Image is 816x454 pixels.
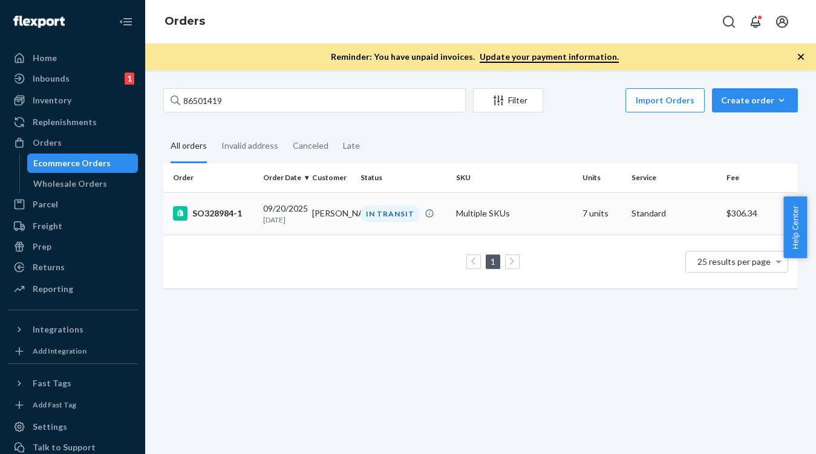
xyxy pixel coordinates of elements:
th: Fee [722,163,798,192]
button: Integrations [7,320,138,339]
button: Fast Tags [7,374,138,393]
a: Orders [165,15,205,28]
a: Inventory [7,91,138,110]
div: Integrations [33,323,83,336]
div: IN TRANSIT [361,206,420,222]
div: Inbounds [33,73,70,85]
div: Add Fast Tag [33,400,76,410]
a: Add Fast Tag [7,398,138,412]
ol: breadcrumbs [155,4,215,39]
button: Open notifications [743,10,768,34]
button: Filter [473,88,543,112]
p: Standard [632,207,717,219]
div: Fast Tags [33,377,71,389]
div: Add Integration [33,346,86,356]
button: Import Orders [625,88,705,112]
div: SO328984-1 [173,206,253,221]
div: 1 [125,73,134,85]
a: Orders [7,133,138,152]
button: Open account menu [770,10,794,34]
div: Home [33,52,57,64]
a: Parcel [7,195,138,214]
div: Inventory [33,94,71,106]
th: Order Date [258,163,307,192]
a: Wholesale Orders [27,174,139,193]
a: Replenishments [7,112,138,132]
div: Customer [312,172,351,183]
input: Search orders [163,88,466,112]
th: Service [627,163,722,192]
div: Replenishments [33,116,97,128]
td: Multiple SKUs [451,192,578,235]
a: Home [7,48,138,68]
div: Talk to Support [33,441,96,453]
a: Update your payment information. [480,51,619,63]
div: Orders [33,137,62,149]
div: 09/20/2025 [263,203,302,225]
th: Status [356,163,451,192]
button: Help Center [783,196,807,258]
th: SKU [451,163,578,192]
td: 7 units [578,192,626,235]
a: Freight [7,216,138,236]
div: Freight [33,220,62,232]
span: 25 results per page [697,256,771,267]
button: Close Navigation [114,10,138,34]
div: Prep [33,241,51,253]
p: [DATE] [263,215,302,225]
td: $306.34 [722,192,798,235]
a: Add Integration [7,344,138,358]
div: Create order [721,94,789,106]
div: Ecommerce Orders [33,157,111,169]
div: Returns [33,261,65,273]
button: Open Search Box [717,10,741,34]
div: Canceled [293,130,328,161]
div: All orders [171,130,207,163]
a: Settings [7,417,138,436]
div: Wholesale Orders [33,178,107,190]
td: [PERSON_NAME] [307,192,356,235]
a: Prep [7,237,138,256]
div: Filter [474,94,543,106]
div: Late [343,130,360,161]
th: Units [578,163,626,192]
div: Invalid address [221,130,278,161]
div: Reporting [33,283,73,295]
th: Order [163,163,258,192]
div: Parcel [33,198,58,210]
a: Reporting [7,279,138,299]
a: Returns [7,258,138,277]
a: Page 1 is your current page [488,256,498,267]
a: Inbounds1 [7,69,138,88]
div: Settings [33,421,67,433]
a: Ecommerce Orders [27,154,139,173]
button: Create order [712,88,798,112]
img: Flexport logo [13,16,65,28]
p: Reminder: You have unpaid invoices. [331,51,619,63]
